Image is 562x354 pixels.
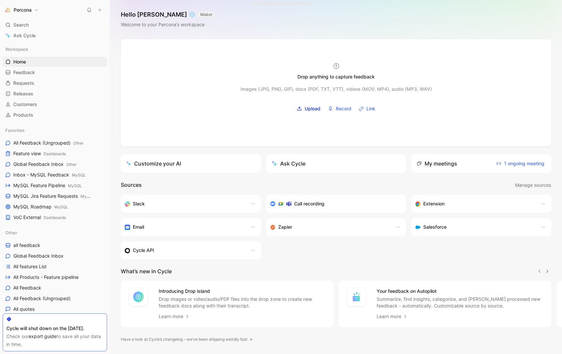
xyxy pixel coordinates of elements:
h1: Percona [14,7,32,13]
div: Record & transcribe meetings from Zoom, Meet & Teams. [270,200,397,208]
div: Capture feedback from thousands of sources with Zapier (survey results, recordings, sheets, etc). [270,223,389,231]
a: Feedback [3,67,107,77]
label: Upload [294,104,323,114]
a: Have a look at Cycle’s changelog – we’ve been shipping weirdly fast [121,336,253,343]
div: Drop anything to capture feedback [297,73,375,81]
span: Feedback [13,69,35,76]
img: Percona [4,7,11,13]
button: Ask Cycle [266,154,406,173]
a: Global Feedback Inbox [3,251,107,261]
a: MySQL RoadmapMySQL [3,202,107,212]
div: Sync customers & send feedback from custom sources. Get inspired by our favorite use case [125,246,244,254]
span: Workspace [5,46,28,53]
h3: Email [133,223,144,231]
span: Products [13,112,33,118]
span: Requests [13,80,34,86]
a: export guide [29,333,57,339]
span: Releases [13,90,33,97]
div: Capture feedback from anywhere on the web [415,200,534,208]
div: Search [3,20,107,30]
a: MySQL Jira Feature RequestsMySQL [3,191,107,201]
a: All features List [3,262,107,272]
span: Other [66,162,77,167]
span: 1 ongoing meeting [496,160,544,168]
span: Feature view [13,150,66,157]
h4: Your feedback on Autopilot [377,287,543,295]
span: MySQL [54,204,68,209]
div: Otherall feedbackGlobal Feedback InboxAll features ListAll Products - Feature pipelineAll Feedbac... [3,228,107,325]
a: Customize your AI [121,154,261,173]
div: Images (JPG, PNG, GIF), docs (PDF, TXT, VTT), videos (MOV, MP4), audio (MP3, WAV) [241,85,432,93]
span: VoC External [13,214,66,221]
a: Inbox - MySQL FeedbackMySQL [3,170,107,180]
a: All Feedback (Ungrouped)Other [3,138,107,148]
div: Cycle will shut down on the [DATE]. [6,324,103,332]
div: Welcome to your Percona’s workspace [121,21,215,29]
h3: Slack [133,200,145,208]
span: MySQL [68,183,82,188]
span: Dashboards [44,151,66,156]
a: All Feedback (Ungrouped) [3,294,107,303]
div: Forward emails to your feedback inbox [125,223,244,231]
span: All Feedback (Ungrouped) [13,140,84,147]
a: Feature viewDashboards [3,149,107,159]
a: Global Feedback InboxOther [3,159,107,169]
h3: Extension [423,200,445,208]
span: All Feedback (Ungrouped) [13,295,71,302]
a: Ask Cycle [3,31,107,41]
span: all feedback [13,242,40,249]
h3: Cycle API [133,246,154,254]
a: Releases [3,89,107,99]
span: Dashboards [44,215,66,220]
div: Other [3,228,107,238]
h4: Introducing Drop island [159,287,325,295]
a: Learn more [377,312,408,320]
button: MAKER [198,11,215,18]
div: Favorites [3,125,107,135]
span: Ask Cycle [13,32,36,40]
span: Other [5,229,17,236]
button: Link [356,104,378,114]
span: All Feedback [13,285,41,291]
a: All Feedback [3,283,107,293]
a: Home [3,57,107,67]
a: All quotes [3,304,107,314]
span: Search [13,21,29,29]
a: All Products - Feature pipeline [3,272,107,282]
div: Workspace [3,44,107,54]
div: Check our to save all your data in time. [6,332,103,348]
div: My meetings [417,160,457,168]
a: all feedback [3,240,107,250]
span: Home [13,59,26,65]
a: Products [3,110,107,120]
span: Favorites [5,127,25,134]
span: All quotes [13,306,35,312]
button: Manage sources [515,181,551,189]
span: Global Feedback Inbox [13,253,64,259]
h3: Salesforce [423,223,447,231]
p: Drop images or video/audio/PDF files into the drop zone to create new feedback docs along with th... [159,296,325,309]
a: Customers [3,99,107,109]
h2: What’s new in Cycle [121,267,172,275]
span: Customers [13,101,37,108]
h2: Sources [121,181,142,189]
button: Record [325,104,354,114]
a: VoC ExternalDashboards [3,212,107,222]
h1: Hello [PERSON_NAME] ❄️ [121,11,215,19]
span: Other [73,141,84,146]
span: Inbox - MySQL Feedback [13,172,86,178]
span: MySQL Jira Feature Requests [13,193,91,200]
h3: Zapier [278,223,292,231]
span: Record [336,105,351,113]
span: All features List [13,263,47,270]
h3: Call recording [294,200,324,208]
div: Ask Cycle [272,160,305,168]
div: Sync your customers, send feedback and get updates in Slack [125,200,244,208]
div: Customize your AI [126,160,181,168]
span: MySQL Feature Pipeline [13,182,82,189]
button: PerconaPercona [3,5,40,15]
button: 1 ongoing meeting [494,158,546,169]
a: Requests [3,78,107,88]
span: Manage sources [515,181,551,189]
p: Summarize, find insights, categorize, and [PERSON_NAME] processed new feedback - automatically. C... [377,296,543,309]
